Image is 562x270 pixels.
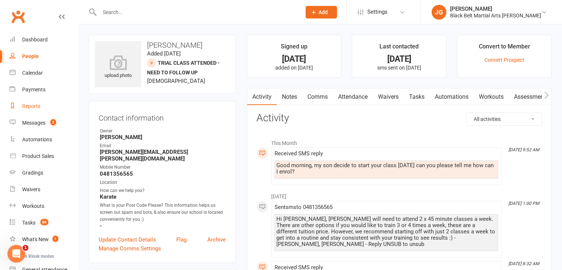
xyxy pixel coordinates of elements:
h3: Activity [256,112,542,124]
a: Workouts [474,88,509,105]
button: Add [306,6,337,18]
div: What is your Post Code Please? This information helps us screen out spam and bots, & also ensure ... [100,202,226,223]
strong: Karate [100,193,226,200]
div: Gradings [22,170,43,176]
span: Settings [367,4,388,20]
span: 1 [23,245,28,251]
div: What's New [22,236,49,242]
div: Waivers [22,186,40,192]
div: Last contacted [379,42,419,55]
a: Notes [277,88,302,105]
div: [DATE] [359,55,439,63]
div: Convert to Member [479,42,530,55]
div: Black Belt Martial Arts [PERSON_NAME] [450,12,541,19]
div: Received SMS reply [275,151,498,157]
a: Comms [302,88,333,105]
strong: [PERSON_NAME][EMAIL_ADDRESS][PERSON_NAME][DOMAIN_NAME] [100,149,226,162]
div: Messages [22,120,45,126]
a: Calendar [10,65,78,81]
i: [DATE] 9:52 AM [508,147,539,152]
div: Mobile Number [100,164,226,171]
div: Hi [PERSON_NAME], [PERSON_NAME] will need to attend 2 x 45 minute classes a week. There are other... [276,216,496,247]
i: [DATE] 8:32 AM [508,261,539,266]
a: Tasks [404,88,430,105]
a: Clubworx [9,7,27,26]
a: People [10,48,78,65]
span: 2 [50,119,56,125]
p: added on [DATE] [254,65,334,71]
a: Tasks 86 [10,215,78,231]
div: Calendar [22,70,43,76]
span: 1 [52,236,58,242]
div: Tasks [22,220,35,226]
div: People [22,53,39,59]
i: [DATE] 1:00 PM [508,201,539,206]
iframe: Intercom live chat [7,245,25,263]
a: Reports [10,98,78,115]
div: Product Sales [22,153,54,159]
a: Assessments [509,88,554,105]
a: Activity [247,88,277,105]
a: Gradings [10,165,78,181]
span: Trial Class Attended - need to follow up [147,60,220,75]
a: Waivers [373,88,404,105]
li: This Month [256,135,542,147]
div: Automations [22,136,52,142]
a: Update Contact Details [99,235,156,244]
a: Manage Comms Settings [99,244,161,253]
div: Owner [100,128,226,135]
span: [DEMOGRAPHIC_DATA] [147,78,205,84]
a: Messages 2 [10,115,78,131]
div: Dashboard [22,37,48,43]
div: Email [100,142,226,149]
a: Payments [10,81,78,98]
h3: [PERSON_NAME] [95,41,229,49]
a: Workouts [10,198,78,215]
div: Good morning, my son decide to start your class [DATE] can you please tell me how can I enrol? [276,162,496,175]
strong: 0481356565 [100,171,226,177]
span: Add [319,9,328,15]
h3: Contact information [99,111,226,122]
span: Sent sms to 0481356565 [275,204,333,210]
p: sms sent on [DATE] [359,65,439,71]
time: Added [DATE] [147,50,181,57]
strong: - [100,223,226,229]
div: Location [100,179,226,186]
a: Flag [176,235,187,244]
a: Product Sales [10,148,78,165]
span: 86 [40,219,48,225]
div: Reports [22,103,40,109]
a: Archive [207,235,226,244]
div: How can we help you? [100,187,226,194]
div: upload photo [95,55,141,80]
strong: [PERSON_NAME] [100,134,226,141]
a: Dashboard [10,31,78,48]
div: Payments [22,87,45,92]
div: Signed up [281,42,307,55]
a: Automations [10,131,78,148]
div: [PERSON_NAME] [450,6,541,12]
a: Attendance [333,88,373,105]
div: Workouts [22,203,44,209]
li: [DATE] [256,189,542,200]
a: What's New1 [10,231,78,248]
input: Search... [97,7,296,17]
a: Convert Prospect [484,57,524,63]
a: Waivers [10,181,78,198]
a: Automations [430,88,474,105]
div: JG [432,5,446,20]
div: [DATE] [254,55,334,63]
